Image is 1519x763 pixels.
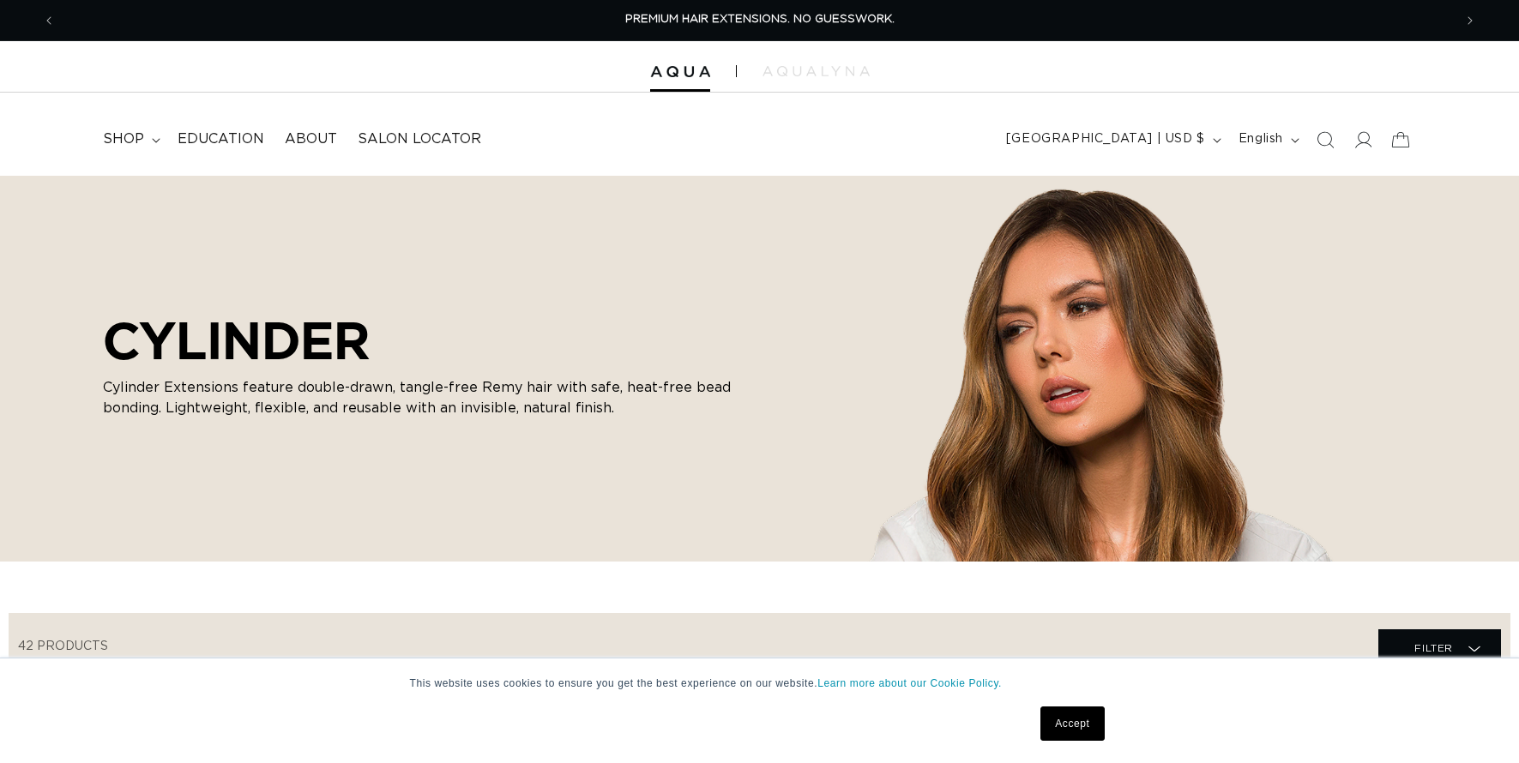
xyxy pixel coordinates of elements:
[347,120,491,159] a: Salon Locator
[1306,121,1344,159] summary: Search
[285,130,337,148] span: About
[650,66,710,78] img: Aqua Hair Extensions
[625,14,895,25] span: PREMIUM HAIR EXTENSIONS. NO GUESSWORK.
[178,130,264,148] span: Education
[1006,130,1205,148] span: [GEOGRAPHIC_DATA] | USD $
[167,120,274,159] a: Education
[103,130,144,148] span: shop
[103,377,755,418] p: Cylinder Extensions feature double-drawn, tangle-free Remy hair with safe, heat-free bead bonding...
[763,66,870,76] img: aqualyna.com
[1239,130,1283,148] span: English
[817,677,1002,689] a: Learn more about our Cookie Policy.
[410,676,1110,691] p: This website uses cookies to ensure you get the best experience on our website.
[1414,632,1453,664] span: Filter
[30,4,68,37] button: Previous announcement
[1228,123,1306,156] button: English
[93,120,167,159] summary: shop
[1378,629,1501,668] summary: Filter
[996,123,1228,156] button: [GEOGRAPHIC_DATA] | USD $
[1040,706,1104,741] a: Accept
[1451,4,1489,37] button: Next announcement
[358,130,481,148] span: Salon Locator
[18,640,108,652] span: 42 products
[274,120,347,159] a: About
[103,310,755,370] h2: CYLINDER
